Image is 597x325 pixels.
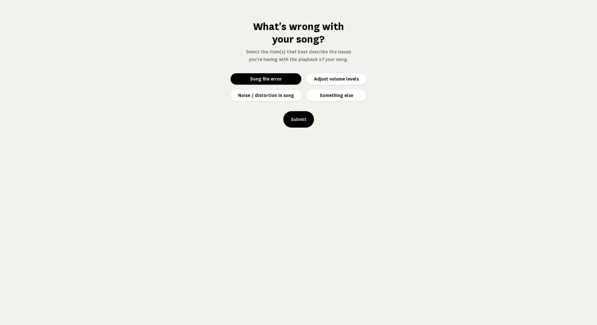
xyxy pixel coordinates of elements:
button: Song file error [231,73,301,85]
button: Something else [306,90,366,101]
button: Submit [283,111,314,128]
p: Select the item(s) that best describe the issues you're having with the playback of your song. [244,48,353,63]
h1: What's wrong with your song? [244,20,353,45]
button: Adjust volume levels [306,73,366,85]
button: Noise / distortion in song [231,90,301,101]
